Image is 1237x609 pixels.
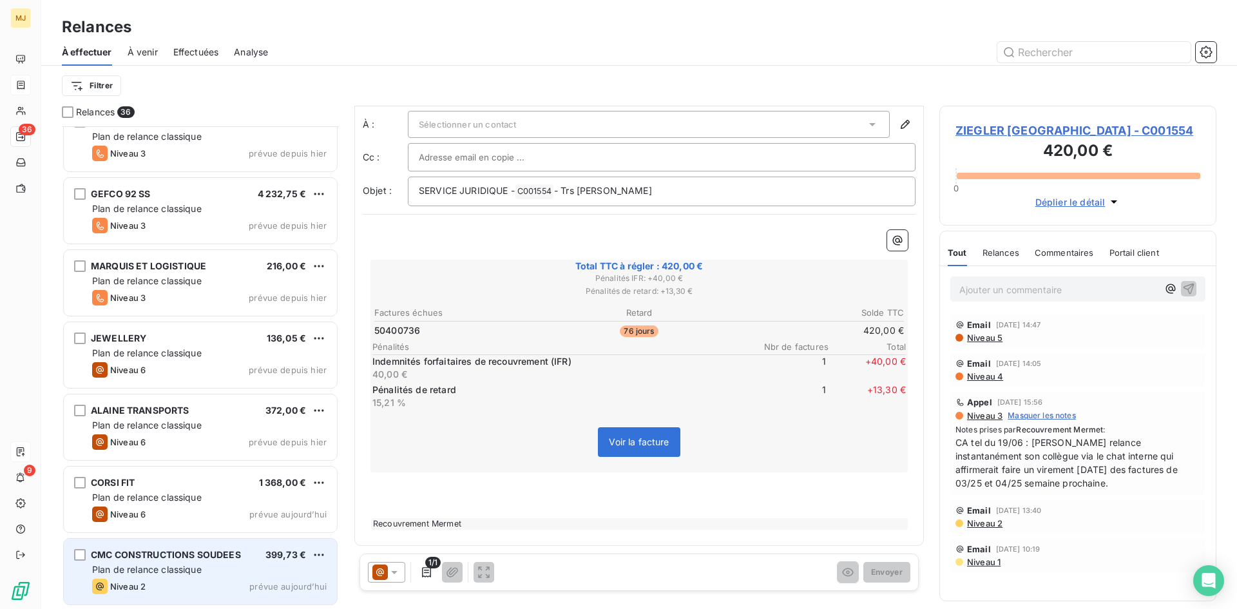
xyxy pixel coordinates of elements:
span: [DATE] 14:47 [996,321,1041,329]
span: Appel [967,397,992,407]
span: prévue depuis hier [249,437,327,447]
td: 420,00 € [729,324,905,338]
span: - Trs [PERSON_NAME] [554,185,652,196]
span: CA tel du 19/06 : [PERSON_NAME] relance instantanément son collègue via le chat interne qui affir... [955,436,1200,490]
th: Solde TTC [729,306,905,320]
h3: Relances [62,15,131,39]
span: prévue depuis hier [249,365,327,375]
span: C001554 [515,184,553,199]
span: Tout [948,247,967,258]
span: 76 jours [620,325,658,337]
span: [DATE] 14:05 [996,360,1042,367]
span: 1 [749,383,826,409]
span: 136,05 € [267,333,306,343]
span: MARQUIS ET LOGISTIQUE [91,260,206,271]
span: Email [967,544,991,554]
span: Total TTC à régler : 420,00 € [372,260,906,273]
span: Niveau 2 [966,518,1002,528]
span: Relances [76,106,115,119]
input: Rechercher [997,42,1191,63]
span: Niveau 3 [966,411,1002,421]
span: prévue depuis hier [249,148,327,159]
span: [DATE] 13:40 [996,507,1042,514]
span: Niveau 1 [966,557,1001,567]
span: Effectuées [173,46,219,59]
span: 4 232,75 € [258,188,307,199]
p: 40,00 € [372,368,746,381]
a: 36 [10,126,30,147]
img: Logo LeanPay [10,581,31,601]
p: Pénalités de retard [372,383,746,396]
span: JEWELLERY [91,333,146,343]
span: 1 368,00 € [259,477,307,488]
span: ALAINE TRANSPORTS [91,405,189,416]
span: GEFCO 92 SS [91,188,151,199]
span: prévue aujourd’hui [249,581,327,592]
span: Commentaires [1035,247,1094,258]
span: prévue depuis hier [249,220,327,231]
button: Déplier le détail [1031,195,1125,209]
span: Niveau 4 [966,371,1003,382]
span: Niveau 6 [110,365,146,375]
span: Email [967,505,991,516]
span: Portail client [1109,247,1159,258]
span: Plan de relance classique [92,131,202,142]
span: ZIEGLER [GEOGRAPHIC_DATA] - C001554 [955,122,1200,139]
div: Open Intercom Messenger [1193,565,1224,596]
span: 50400736 [374,324,420,337]
span: Masquer les notes [1008,410,1076,421]
span: Niveau 2 [110,581,146,592]
span: Analyse [234,46,268,59]
p: 15,21 % [372,396,746,409]
span: Niveau 6 [110,437,146,447]
span: Plan de relance classique [92,420,202,430]
span: + 13,30 € [829,383,906,409]
span: 0 [954,183,959,193]
span: Pénalités [372,342,751,352]
span: CMC CONSTRUCTIONS SOUDEES [91,549,241,560]
div: MJ [10,8,31,28]
span: Plan de relance classique [92,492,202,503]
div: grid [62,126,339,609]
p: Indemnités forfaitaires de recouvrement (IFR) [372,355,746,368]
span: Notes prises par : [955,424,1200,436]
span: SERVICE JURIDIQUE - [419,185,515,196]
span: [DATE] 15:56 [997,398,1043,406]
th: Factures échues [374,306,550,320]
span: Email [967,320,991,330]
span: Email [967,358,991,369]
span: + 40,00 € [829,355,906,381]
span: Plan de relance classique [92,275,202,286]
span: [DATE] 10:19 [996,545,1040,553]
span: Pénalités de retard : + 13,30 € [372,285,906,297]
span: À effectuer [62,46,112,59]
span: Recouvrement Mermet [1016,425,1103,434]
span: Déplier le détail [1035,195,1106,209]
span: prévue depuis hier [249,293,327,303]
span: Total [829,342,906,352]
span: Niveau 6 [110,509,146,519]
span: 1 [749,355,826,381]
label: À : [363,118,408,131]
span: Nbr de factures [751,342,829,352]
span: 372,00 € [265,405,306,416]
span: Relances [983,247,1019,258]
span: Niveau 5 [966,333,1002,343]
span: Pénalités IFR : + 40,00 € [372,273,906,284]
span: CORSI FIT [91,477,135,488]
th: Retard [551,306,727,320]
span: Niveau 3 [110,220,146,231]
label: Cc : [363,151,408,164]
span: Voir la facture [609,436,669,447]
span: Plan de relance classique [92,347,202,358]
button: Envoyer [863,562,910,583]
span: 36 [19,124,35,135]
button: Filtrer [62,75,121,96]
span: 1/1 [425,557,441,568]
span: 36 [117,106,134,118]
span: 399,73 € [265,549,306,560]
span: Plan de relance classique [92,203,202,214]
span: prévue aujourd’hui [249,509,327,519]
h3: 420,00 € [955,139,1200,165]
span: Niveau 3 [110,293,146,303]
